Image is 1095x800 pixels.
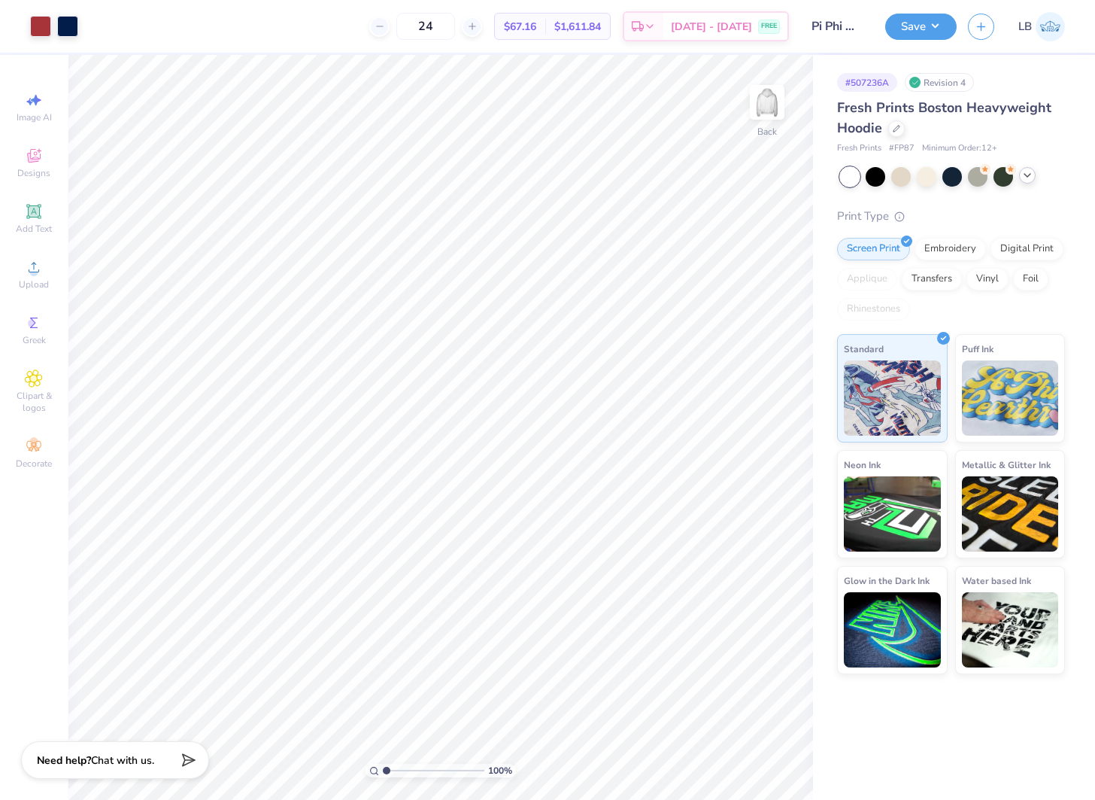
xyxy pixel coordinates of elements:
span: Upload [19,278,49,290]
img: Standard [844,360,941,436]
span: Glow in the Dark Ink [844,573,930,589]
img: Neon Ink [844,476,941,552]
div: Digital Print [990,238,1063,260]
span: Clipart & logos [8,390,60,414]
span: Water based Ink [962,573,1031,589]
div: Vinyl [966,268,1009,290]
span: FREE [761,21,777,32]
div: Embroidery [915,238,986,260]
span: 100 % [488,764,512,777]
input: Untitled Design [800,11,874,41]
span: Standard [844,341,884,357]
div: Print Type [837,208,1065,225]
span: Designs [17,167,50,179]
div: Back [757,125,777,138]
span: $1,611.84 [554,19,601,35]
div: Applique [837,268,897,290]
span: Chat with us. [91,753,154,768]
span: $67.16 [504,19,536,35]
div: Screen Print [837,238,910,260]
div: Rhinestones [837,298,910,321]
span: Fresh Prints Boston Heavyweight Hoodie [837,99,1051,137]
img: Back [752,87,782,117]
button: Save [885,14,957,40]
img: Water based Ink [962,592,1059,668]
img: Metallic & Glitter Ink [962,476,1059,552]
span: Metallic & Glitter Ink [962,457,1051,473]
strong: Need help? [37,753,91,768]
img: Puff Ink [962,360,1059,436]
span: # FP87 [889,142,915,155]
div: Foil [1013,268,1048,290]
input: – – [396,13,455,40]
span: Add Text [16,223,52,235]
span: Neon Ink [844,457,881,473]
span: Greek [23,334,46,346]
img: Laken Brown [1036,12,1065,41]
span: Decorate [16,458,52,470]
img: Glow in the Dark Ink [844,592,941,668]
span: Puff Ink [962,341,993,357]
div: Transfers [902,268,962,290]
div: Revision 4 [905,73,974,92]
span: [DATE] - [DATE] [671,19,752,35]
span: LB [1018,18,1032,35]
span: Image AI [17,111,52,123]
span: Fresh Prints [837,142,881,155]
span: Minimum Order: 12 + [922,142,997,155]
a: LB [1018,12,1065,41]
div: # 507236A [837,73,897,92]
